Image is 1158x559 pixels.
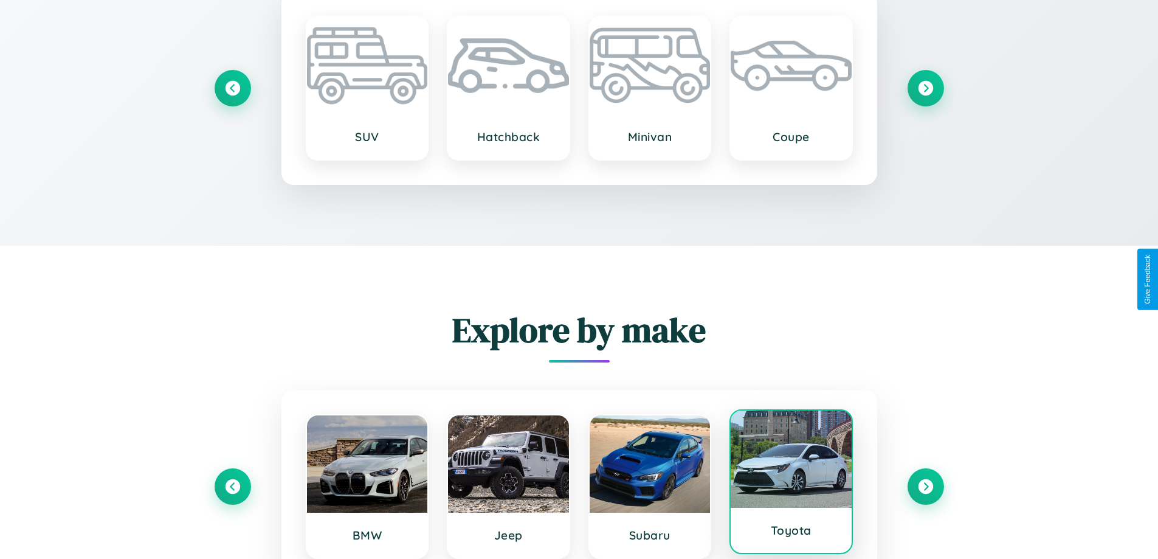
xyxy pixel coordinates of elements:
[460,528,557,543] h3: Jeep
[602,528,698,543] h3: Subaru
[460,130,557,144] h3: Hatchback
[319,528,416,543] h3: BMW
[319,130,416,144] h3: SUV
[743,130,839,144] h3: Coupe
[602,130,698,144] h3: Minivan
[743,523,839,538] h3: Toyota
[215,307,944,353] h2: Explore by make
[1143,255,1152,304] div: Give Feedback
